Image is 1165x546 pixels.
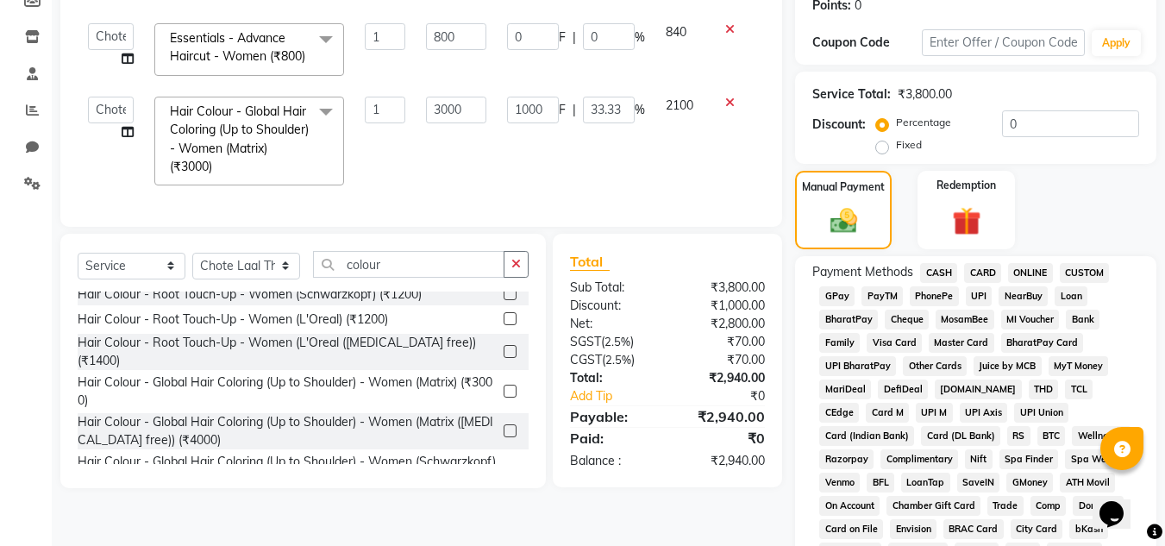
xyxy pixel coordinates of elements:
div: ₹2,940.00 [667,406,778,427]
div: ₹3,800.00 [898,85,952,104]
img: _gift.svg [943,204,990,239]
span: bKash [1069,519,1108,539]
span: 2100 [666,97,693,113]
span: Card M [866,403,909,423]
span: 840 [666,24,686,40]
div: ₹0 [667,428,778,449]
span: UPI [966,286,993,306]
div: Payable: [557,406,667,427]
div: Service Total: [812,85,891,104]
span: Spa Finder [999,449,1059,469]
div: Hair Colour - Global Hair Coloring (Up to Shoulder) - Women (Schwarzkopf) (₹3500) [78,453,497,489]
span: ATH Movil [1060,473,1115,493]
span: SaveIN [957,473,1000,493]
span: MariDeal [819,380,871,399]
span: BFL [867,473,894,493]
span: Complimentary [880,449,958,469]
span: 2.5% [604,335,630,348]
label: Percentage [896,115,951,130]
span: CUSTOM [1060,263,1110,283]
span: Hair Colour - Global Hair Coloring (Up to Shoulder) - Women (Matrix) (₹3000) [170,104,309,174]
span: Cheque [885,310,929,329]
span: CEdge [819,403,859,423]
div: Sub Total: [557,279,667,297]
span: Total [570,253,610,271]
span: % [635,101,645,119]
span: SGST [570,334,601,349]
span: Loan [1055,286,1087,306]
span: TCL [1065,380,1093,399]
input: Search or Scan [313,251,504,278]
div: Balance : [557,452,667,470]
div: ₹70.00 [667,333,778,351]
span: On Account [819,496,880,516]
span: | [573,101,576,119]
span: ONLINE [1008,263,1053,283]
div: ₹1,000.00 [667,297,778,315]
span: CASH [920,263,957,283]
span: UPI BharatPay [819,356,896,376]
span: RS [1007,426,1030,446]
span: UPI M [916,403,953,423]
span: BRAC Card [943,519,1004,539]
div: Discount: [812,116,866,134]
span: Other Cards [903,356,967,376]
span: Spa Week [1065,449,1122,469]
span: GMoney [1006,473,1053,493]
span: PhonePe [910,286,959,306]
span: PayTM [861,286,903,306]
div: Net: [557,315,667,333]
span: Visa Card [867,333,922,353]
span: Trade [987,496,1024,516]
span: UPI Union [1014,403,1068,423]
div: ( ) [557,333,667,351]
span: Card (Indian Bank) [819,426,914,446]
a: x [305,48,313,64]
img: _cash.svg [822,205,866,236]
span: Wellnessta [1072,426,1131,446]
span: Card on File [819,519,883,539]
div: Hair Colour - Root Touch-Up - Women (L'Oreal) (₹1200) [78,311,388,329]
a: Add Tip [557,387,686,405]
span: NearBuy [999,286,1048,306]
span: Essentials - Advance Haircut - Women (₹800) [170,30,305,64]
input: Enter Offer / Coupon Code [922,29,1085,56]
span: GPay [819,286,855,306]
span: MyT Money [1049,356,1109,376]
span: 2.5% [605,353,631,367]
span: MosamBee [936,310,994,329]
button: Apply [1092,30,1141,56]
span: DefiDeal [878,380,928,399]
span: Card (DL Bank) [921,426,1000,446]
label: Redemption [936,178,996,193]
div: Discount: [557,297,667,315]
span: BharatPay [819,310,878,329]
span: MI Voucher [1001,310,1060,329]
span: F [559,28,566,47]
span: Razorpay [819,449,874,469]
span: Payment Methods [812,263,913,281]
label: Fixed [896,137,922,153]
span: CGST [570,352,602,367]
span: Juice by MCB [974,356,1042,376]
div: Hair Colour - Global Hair Coloring (Up to Shoulder) - Women (Matrix) (₹3000) [78,373,497,410]
div: Hair Colour - Root Touch-Up - Women (L'Oreal ([MEDICAL_DATA] free)) (₹1400) [78,334,497,370]
div: ₹3,800.00 [667,279,778,297]
div: ₹0 [686,387,779,405]
div: ( ) [557,351,667,369]
div: Total: [557,369,667,387]
span: Master Card [929,333,994,353]
div: Coupon Code [812,34,921,52]
div: Hair Colour - Root Touch-Up - Women (Schwarzkopf) (₹1200) [78,286,422,304]
span: | [573,28,576,47]
div: ₹70.00 [667,351,778,369]
div: Hair Colour - Global Hair Coloring (Up to Shoulder) - Women (Matrix ([MEDICAL_DATA] free)) (₹4000) [78,413,497,449]
span: % [635,28,645,47]
span: BharatPay Card [1001,333,1084,353]
span: Envision [890,519,936,539]
label: Manual Payment [802,179,885,195]
span: Donation [1073,496,1124,516]
span: Bank [1066,310,1099,329]
a: x [212,159,220,174]
span: City Card [1011,519,1063,539]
